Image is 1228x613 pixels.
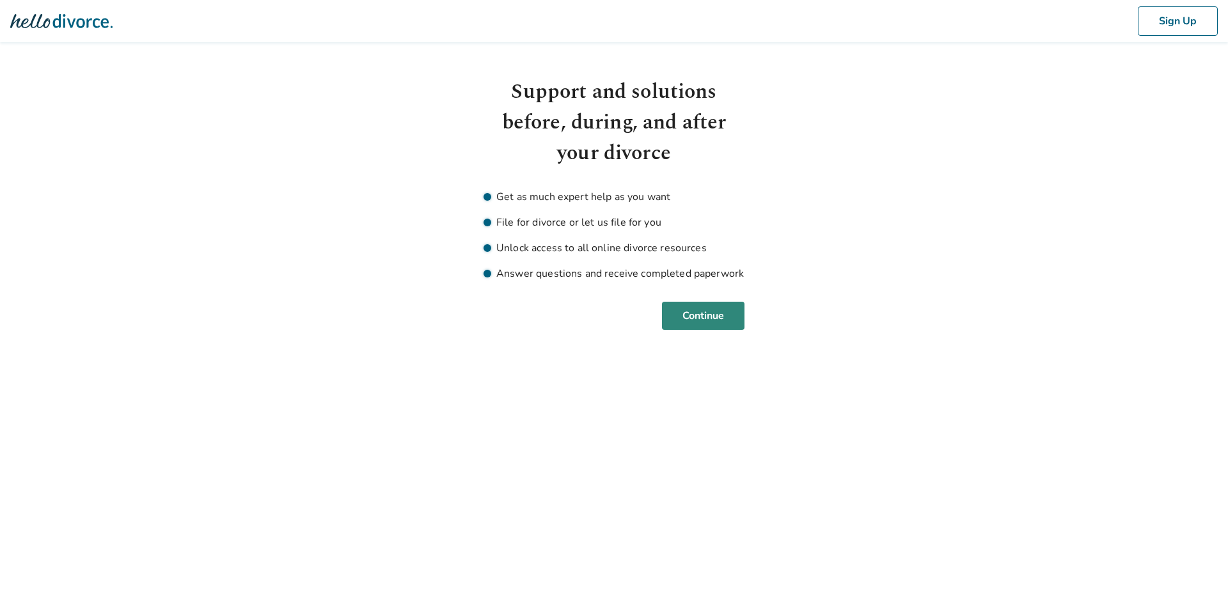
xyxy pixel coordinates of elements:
[484,215,744,230] li: File for divorce or let us file for you
[1138,6,1218,36] button: Sign Up
[484,77,744,169] h1: Support and solutions before, during, and after your divorce
[10,8,113,34] img: Hello Divorce Logo
[484,189,744,205] li: Get as much expert help as you want
[662,302,744,330] button: Continue
[484,240,744,256] li: Unlock access to all online divorce resources
[484,266,744,281] li: Answer questions and receive completed paperwork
